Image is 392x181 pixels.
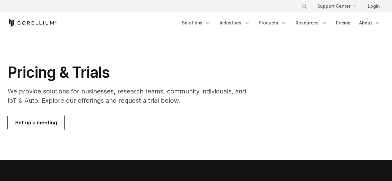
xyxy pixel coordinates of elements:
a: Resources [292,17,331,28]
p: We provide solutions for businesses, research teams, community individuals, and IoT & Auto. Explo... [8,87,255,105]
a: Corellium Home [8,19,57,27]
a: Industries [216,17,254,28]
a: Set up a meeting [8,115,64,130]
a: Products [255,17,291,28]
div: Navigation Menu [294,1,385,12]
a: Support Center [312,1,360,12]
button: Search [299,1,310,12]
a: About [355,17,385,28]
div: Navigation Menu [178,17,385,28]
a: Pricing [332,17,354,28]
a: Login [363,1,385,12]
span: Set up a meeting [15,119,57,126]
a: Solutions [178,17,215,28]
h1: Pricing & Trials [8,63,255,82]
